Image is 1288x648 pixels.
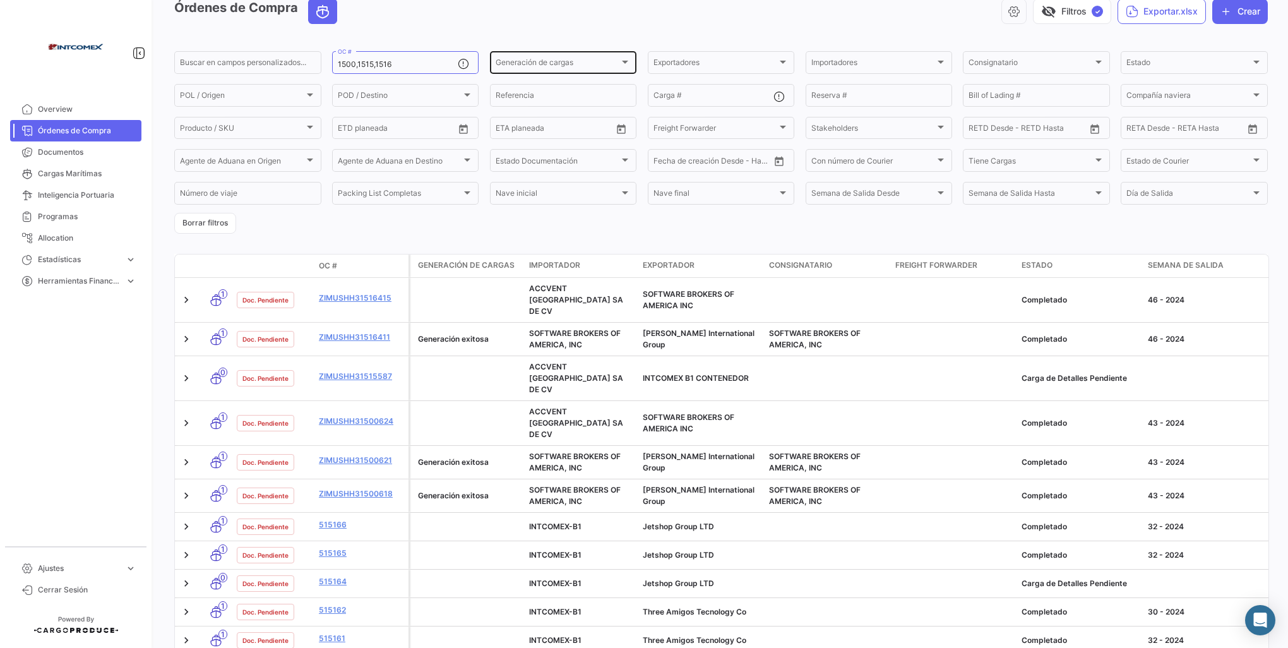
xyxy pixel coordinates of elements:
[1245,605,1275,635] div: Abrir Intercom Messenger
[10,141,141,163] a: Documentos
[242,418,289,428] span: Doc. Pendiente
[653,191,778,200] span: Nave final
[969,191,1093,200] span: Semana de Salida Hasta
[38,168,136,179] span: Cargas Marítimas
[1148,294,1264,306] div: 46 - 2024
[643,522,714,531] span: Jetshop Group LTD
[218,368,227,377] span: 0
[10,163,141,184] a: Cargas Marítimas
[529,550,581,560] span: INTCOMEX-B1
[653,126,778,135] span: Freight Forwarder
[319,371,403,382] a: ZIMUSHH31515587
[1000,126,1056,135] input: Hasta
[338,158,462,167] span: Agente de Aduana en Destino
[319,519,403,531] a: 515166
[180,456,193,469] a: Expand/Collapse Row
[643,635,746,645] span: Three Amigos Tecnology Co
[529,328,621,349] span: SOFTWARE BROKERS OF AMERICA, INC
[200,261,232,271] datatable-header-cell: Modo de Transporte
[218,544,227,554] span: 1
[319,576,403,587] a: 515164
[1148,490,1264,501] div: 43 - 2024
[38,584,136,596] span: Cerrar Sesión
[496,191,620,200] span: Nave inicial
[319,488,403,500] a: ZIMUSHH31500618
[643,485,754,506] span: Harman International Group
[1158,126,1213,135] input: Hasta
[242,334,289,344] span: Doc. Pendiente
[1143,255,1269,277] datatable-header-cell: Semana de Salida
[38,147,136,158] span: Documentos
[319,604,403,616] a: 515162
[314,255,408,277] datatable-header-cell: OC #
[242,457,289,467] span: Doc. Pendiente
[496,126,518,135] input: Desde
[769,485,861,506] span: SOFTWARE BROKERS OF AMERICA, INC
[638,255,764,277] datatable-header-cell: Exportador
[338,126,361,135] input: Desde
[180,333,193,345] a: Expand/Collapse Row
[895,260,977,271] span: Freight Forwarder
[418,333,519,345] div: Generación exitosa
[10,99,141,120] a: Overview
[529,607,581,616] span: INTCOMEX-B1
[180,520,193,533] a: Expand/Collapse Row
[529,579,581,588] span: INTCOMEX-B1
[529,485,621,506] span: SOFTWARE BROKERS OF AMERICA, INC
[529,452,621,472] span: SOFTWARE BROKERS OF AMERICA, INC
[218,516,227,525] span: 1
[1022,417,1138,429] div: Completado
[1022,521,1138,532] div: Completado
[1126,93,1251,102] span: Compañía naviera
[1022,635,1138,646] div: Completado
[242,522,289,532] span: Doc. Pendiente
[418,490,519,501] div: Generación exitosa
[38,125,136,136] span: Órdenes de Compra
[1022,549,1138,561] div: Completado
[1022,260,1052,271] span: Estado
[643,412,734,433] span: SOFTWARE BROKERS OF AMERICA INC
[125,254,136,265] span: expand_more
[1148,417,1264,429] div: 43 - 2024
[38,275,120,287] span: Herramientas Financieras
[10,120,141,141] a: Órdenes de Compra
[180,93,304,102] span: POL / Origen
[969,158,1093,167] span: Tiene Cargas
[125,275,136,287] span: expand_more
[1148,260,1224,271] span: Semana de Salida
[319,416,403,427] a: ZIMUSHH31500624
[529,635,581,645] span: INTCOMEX-B1
[811,60,936,69] span: Importadores
[418,457,519,468] div: Generación exitosa
[769,328,861,349] span: SOFTWARE BROKERS OF AMERICA, INC
[685,158,741,167] input: Hasta
[180,549,193,561] a: Expand/Collapse Row
[38,104,136,115] span: Overview
[811,191,936,200] span: Semana de Salida Desde
[1148,457,1264,468] div: 43 - 2024
[612,119,631,138] button: Open calendar
[10,206,141,227] a: Programas
[1148,333,1264,345] div: 46 - 2024
[969,126,991,135] input: Desde
[764,255,890,277] datatable-header-cell: Consignatario
[529,260,580,271] span: Importador
[38,189,136,201] span: Inteligencia Portuaria
[1126,158,1251,167] span: Estado de Courier
[38,563,120,574] span: Ajustes
[10,227,141,249] a: Allocation
[44,15,107,78] img: intcomex.png
[1085,119,1104,138] button: Open calendar
[643,289,734,310] span: SOFTWARE BROKERS OF AMERICA INC
[1148,549,1264,561] div: 32 - 2024
[218,573,227,582] span: 0
[319,455,403,466] a: ZIMUSHH31500621
[529,284,623,316] span: ACCVENT MEXICO SA DE CV
[1022,294,1138,306] div: Completado
[529,407,623,439] span: ACCVENT MEXICO SA DE CV
[1041,4,1056,19] span: visibility_off
[338,93,462,102] span: POD / Destino
[218,601,227,611] span: 1
[180,417,193,429] a: Expand/Collapse Row
[369,126,425,135] input: Hasta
